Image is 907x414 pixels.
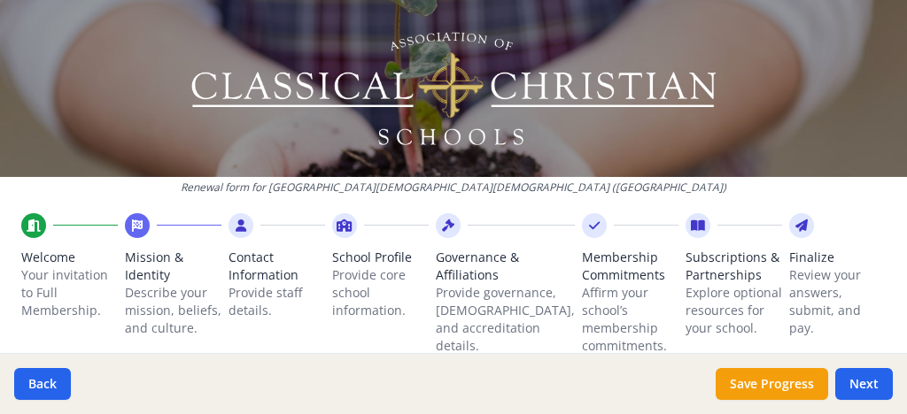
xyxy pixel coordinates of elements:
span: School Profile [332,249,429,266]
p: Affirm your school’s membership commitments. [582,284,678,355]
span: Mission & Identity [125,249,221,284]
p: Explore optional resources for your school. [686,284,782,337]
span: Subscriptions & Partnerships [686,249,782,284]
p: Review your answers, submit, and pay. [789,266,886,337]
span: Finalize [789,249,886,266]
p: Provide core school information. [332,266,429,319]
p: Provide staff details. [229,284,325,319]
span: Governance & Affiliations [436,249,575,284]
span: Membership Commitments [582,249,678,284]
button: Back [14,368,71,400]
span: Welcome [21,249,118,266]
button: Next [835,368,893,400]
p: Provide governance, [DEMOGRAPHIC_DATA], and accreditation details. [436,284,575,355]
p: Describe your mission, beliefs, and culture. [125,284,221,337]
button: Save Progress [716,368,828,400]
p: Your invitation to Full Membership. [21,266,118,319]
span: Contact Information [229,249,325,284]
img: Logo [189,27,719,150]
